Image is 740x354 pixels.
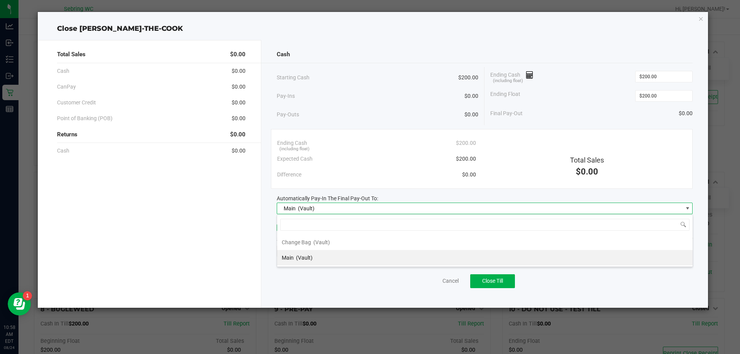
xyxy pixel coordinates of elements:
[277,74,309,82] span: Starting Cash
[442,277,459,285] a: Cancel
[470,274,515,288] button: Close Till
[490,109,523,117] span: Final Pay-Out
[277,111,299,119] span: Pay-Outs
[57,147,69,155] span: Cash
[232,99,246,107] span: $0.00
[458,74,478,82] span: $200.00
[57,114,113,122] span: Point of Banking (POB)
[570,156,604,164] span: Total Sales
[57,83,76,91] span: CanPay
[38,23,708,34] div: Close [PERSON_NAME]-THE-COOK
[232,147,246,155] span: $0.00
[464,92,478,100] span: $0.00
[284,205,296,211] span: Main
[23,291,32,300] iframe: Resource center unread badge
[57,67,69,75] span: Cash
[482,278,503,284] span: Close Till
[490,90,520,102] span: Ending Float
[232,83,246,91] span: $0.00
[493,78,523,84] span: (including float)
[277,139,307,147] span: Ending Cash
[232,67,246,75] span: $0.00
[464,111,478,119] span: $0.00
[279,146,309,153] span: (including float)
[230,130,246,139] span: $0.00
[57,50,86,59] span: Total Sales
[298,205,314,211] span: (Vault)
[456,139,476,147] span: $200.00
[277,92,295,100] span: Pay-Ins
[576,167,598,176] span: $0.00
[456,155,476,163] span: $200.00
[313,239,330,245] span: (Vault)
[277,50,290,59] span: Cash
[277,195,378,201] span: Automatically Pay-In The Final Pay-Out To:
[282,239,311,245] span: Change Bag
[679,109,693,117] span: $0.00
[462,171,476,179] span: $0.00
[490,71,533,82] span: Ending Cash
[277,171,301,179] span: Difference
[277,155,313,163] span: Expected Cash
[8,292,31,315] iframe: Resource center
[57,99,96,107] span: Customer Credit
[282,255,294,261] span: Main
[230,50,246,59] span: $0.00
[232,114,246,122] span: $0.00
[57,126,246,143] div: Returns
[296,255,313,261] span: (Vault)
